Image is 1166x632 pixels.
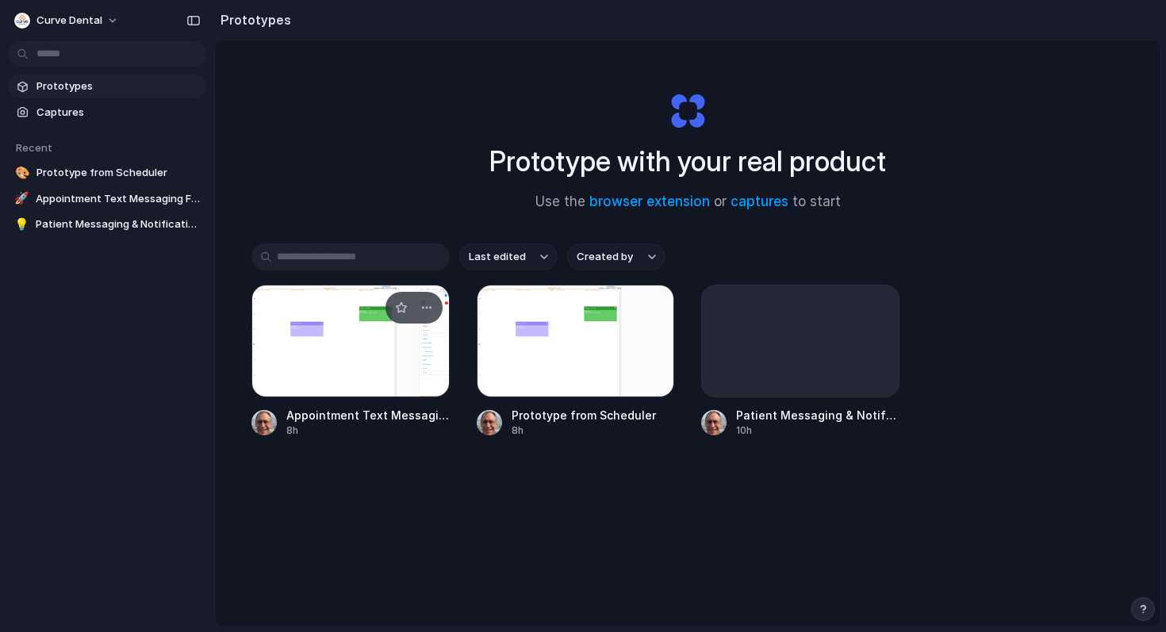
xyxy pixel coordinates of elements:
div: 10h [736,423,899,438]
a: Captures [8,101,206,124]
span: Captures [36,105,200,121]
div: 8h [512,423,675,438]
span: Last edited [469,249,526,265]
span: Curve Dental [36,13,102,29]
a: 💡Patient Messaging & Notification System [8,213,206,236]
a: Patient Messaging & Notification System10h [701,285,899,438]
div: 🚀 [14,191,29,207]
div: 8h [286,423,450,438]
span: Use the or to start [535,192,841,213]
span: Patient Messaging & Notification System [36,216,200,232]
button: Last edited [459,243,558,270]
h1: Prototype with your real product [489,140,886,182]
span: Recent [16,141,52,154]
a: 🎨Prototype from Scheduler [8,161,206,185]
span: Prototype from Scheduler [512,407,675,423]
span: Appointment Text Messaging Feature [286,407,450,423]
span: Appointment Text Messaging Feature [36,191,200,207]
a: 🚀Appointment Text Messaging Feature [8,187,206,211]
button: Curve Dental [8,8,127,33]
span: Prototypes [36,79,200,94]
a: Prototypes [8,75,206,98]
span: Created by [577,249,633,265]
div: 💡 [14,216,29,232]
button: Created by [567,243,665,270]
a: Prototype from SchedulerPrototype from Scheduler8h [477,285,675,438]
a: Appointment Text Messaging FeatureAppointment Text Messaging Feature8h [251,285,450,438]
h2: Prototypes [214,10,291,29]
span: Patient Messaging & Notification System [736,407,899,423]
a: browser extension [589,193,710,209]
div: 🎨 [14,165,30,181]
span: Prototype from Scheduler [36,165,200,181]
a: captures [731,193,788,209]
